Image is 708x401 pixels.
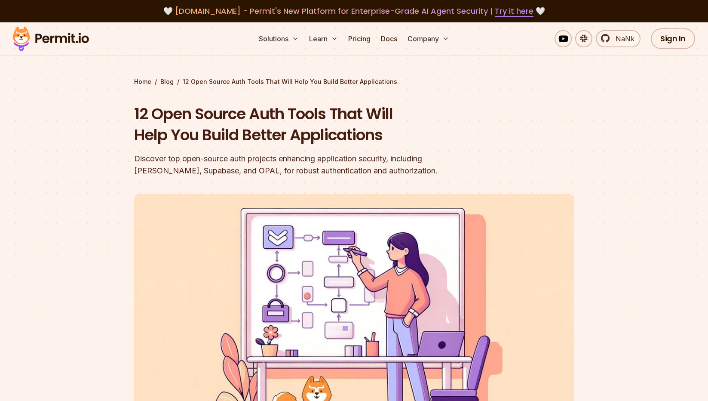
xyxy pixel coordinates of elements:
img: Permit logo [9,24,93,53]
a: Docs [377,30,401,47]
div: 🤍 🤍 [21,5,687,17]
a: Try it here [495,6,533,17]
button: Learn [306,30,341,47]
a: Blog [160,77,174,86]
h1: 12 Open Source Auth Tools That Will Help You Build Better Applications [134,103,464,146]
a: Home [134,77,151,86]
a: NaNk [596,30,641,47]
div: Discover top open-source auth projects enhancing application security, including [PERSON_NAME], S... [134,153,464,177]
button: Solutions [255,30,302,47]
span: NaNk [610,34,634,44]
a: Sign In [651,28,695,49]
a: Pricing [345,30,374,47]
button: Company [404,30,453,47]
span: [DOMAIN_NAME] - Permit's New Platform for Enterprise-Grade AI Agent Security | [175,6,533,16]
div: / / [134,77,574,86]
